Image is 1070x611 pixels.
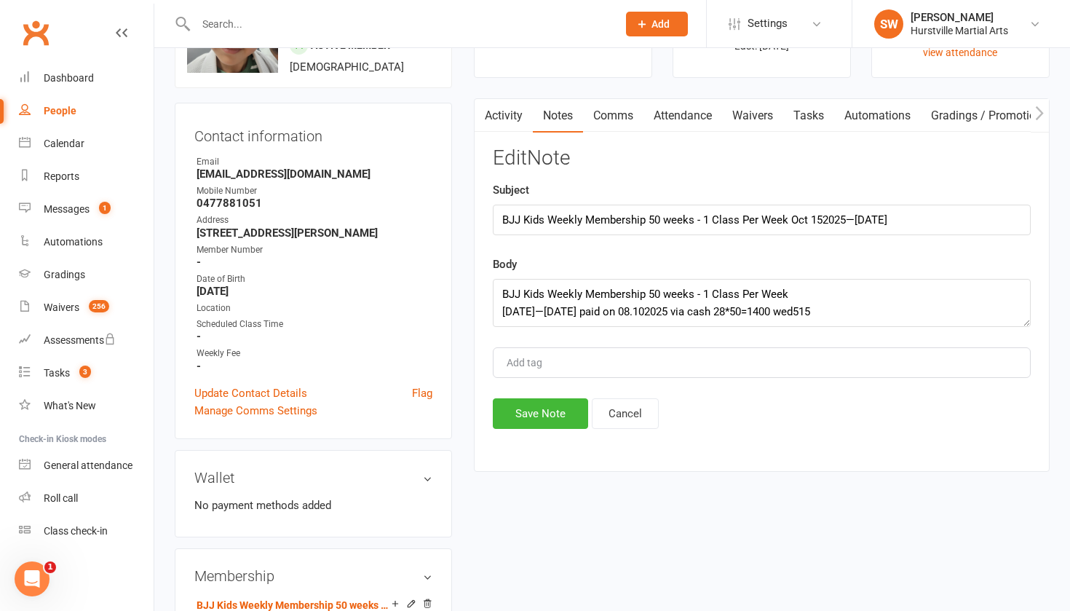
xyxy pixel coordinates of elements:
strong: [DATE] [197,285,432,298]
div: Location [197,301,432,315]
a: Clubworx [17,15,54,51]
span: [DEMOGRAPHIC_DATA] [290,60,404,74]
div: Date of Birth [197,272,432,286]
a: Class kiosk mode [19,515,154,548]
a: BJJ Kids Weekly Membership 50 weeks - 1 Class Per Week [197,599,392,611]
textarea: BJJ Kids Weekly Membership 50 weeks - 1 Class Per Week [DATE]—[DATE] paid on 08.102025 via cash 2... [493,279,1031,327]
a: Calendar [19,127,154,160]
a: Assessments [19,324,154,357]
div: Automations [44,236,103,248]
div: Calendar [44,138,84,149]
button: Save Note [493,398,588,429]
div: People [44,105,76,117]
span: 3 [79,366,91,378]
div: Assessments [44,334,116,346]
a: Update Contact Details [194,385,307,402]
span: Add [651,18,670,30]
div: Mobile Number [197,184,432,198]
label: Body [493,256,517,273]
a: Waivers [722,99,783,133]
div: SW [874,9,903,39]
div: Hurstville Martial Arts [911,24,1008,37]
a: Messages 1 [19,193,154,226]
strong: [EMAIL_ADDRESS][DOMAIN_NAME] [197,167,432,181]
strong: - [197,256,432,269]
a: Notes [533,99,583,133]
h3: Wallet [194,470,432,486]
input: Add tag [505,354,556,371]
a: Tasks [783,99,834,133]
div: Roll call [44,492,78,504]
div: Scheduled Class Time [197,318,432,331]
div: [PERSON_NAME] [911,11,1008,24]
label: Subject [493,181,529,199]
a: General attendance kiosk mode [19,449,154,482]
input: optional [493,205,1031,235]
a: Comms [583,99,643,133]
div: Address [197,213,432,227]
a: Gradings [19,259,154,291]
a: Manage Comms Settings [194,402,317,419]
a: Automations [19,226,154,259]
a: Attendance [643,99,722,133]
span: Settings [748,7,788,40]
h3: Membership [194,568,432,584]
iframe: Intercom live chat [15,561,49,596]
a: Flag [412,385,432,402]
div: What's New [44,400,96,411]
div: Weekly Fee [197,347,432,360]
li: No payment methods added [194,497,432,514]
div: Email [197,155,432,169]
div: Gradings [44,269,85,280]
span: 256 [89,300,109,312]
button: Add [626,12,688,36]
button: Cancel [592,398,659,429]
h3: Edit Note [493,147,1031,170]
div: General attendance [44,460,132,471]
a: Automations [834,99,921,133]
a: What's New [19,390,154,422]
h3: Contact information [194,122,432,144]
a: Activity [475,99,533,133]
a: view attendance [923,47,997,58]
div: Member Number [197,243,432,257]
div: Messages [44,203,90,215]
strong: - [197,330,432,343]
div: Reports [44,170,79,182]
strong: [STREET_ADDRESS][PERSON_NAME] [197,226,432,240]
div: Dashboard [44,72,94,84]
div: Class check-in [44,525,108,537]
a: Dashboard [19,62,154,95]
a: Roll call [19,482,154,515]
a: Gradings / Promotions [921,99,1058,133]
strong: 0477881051 [197,197,432,210]
strong: - [197,360,432,373]
span: 1 [44,561,56,573]
div: Tasks [44,367,70,379]
a: Tasks 3 [19,357,154,390]
input: Search... [191,14,607,34]
div: Waivers [44,301,79,313]
a: Waivers 256 [19,291,154,324]
a: People [19,95,154,127]
span: 1 [99,202,111,214]
a: Reports [19,160,154,193]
